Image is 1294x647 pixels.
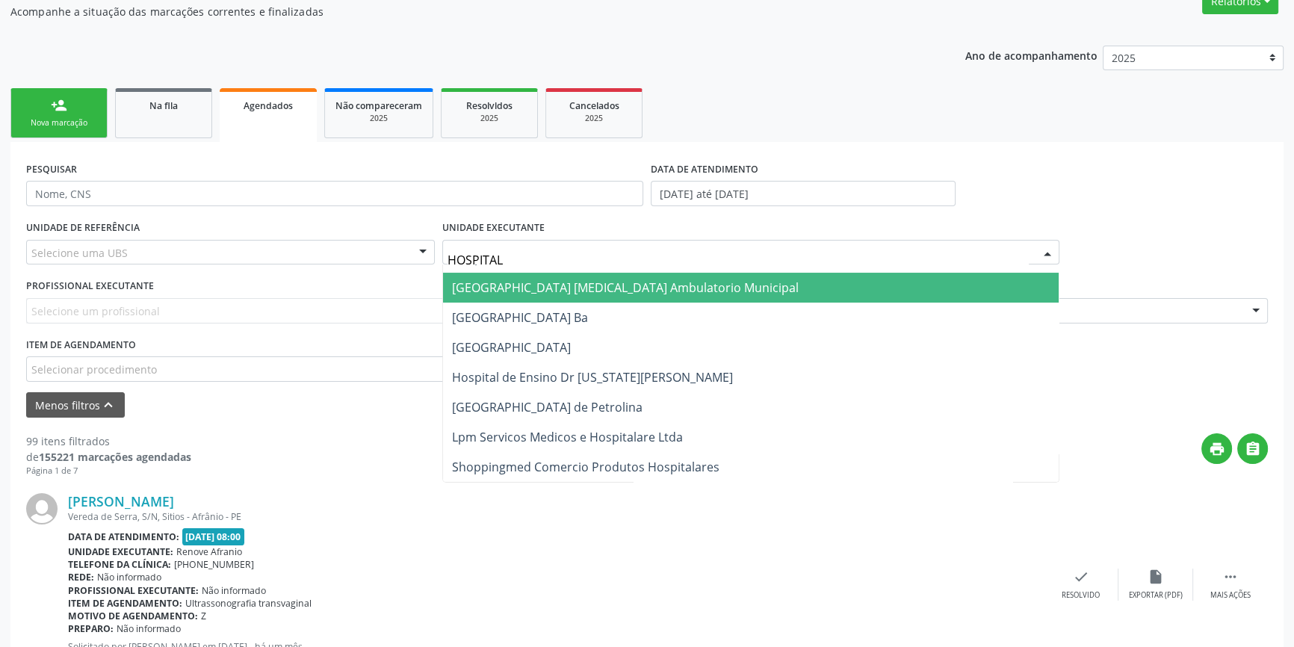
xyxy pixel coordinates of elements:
span: Não compareceram [335,99,422,112]
b: Preparo: [68,622,114,635]
span: Resolvidos [466,99,513,112]
label: UNIDADE EXECUTANTE [442,217,545,240]
span: [GEOGRAPHIC_DATA] Ba [452,309,588,326]
span: Shoppingmed Comercio Produtos Hospitalares [452,459,719,475]
b: Item de agendamento: [68,597,182,610]
span: [DATE] 08:00 [182,528,245,545]
label: DATA DE ATENDIMENTO [651,158,758,181]
div: Resolvido [1062,590,1100,601]
span: [GEOGRAPHIC_DATA] [MEDICAL_DATA] Ambulatorio Municipal [452,279,799,296]
p: Ano de acompanhamento [965,46,1098,64]
p: Acompanhe a situação das marcações correntes e finalizadas [10,4,902,19]
label: PESQUISAR [26,158,77,181]
b: Rede: [68,571,94,583]
b: Motivo de agendamento: [68,610,198,622]
button: print [1201,433,1232,464]
span: [GEOGRAPHIC_DATA] de Petrolina [452,399,643,415]
span: Não informado [97,571,161,583]
i: keyboard_arrow_up [100,397,117,413]
b: Profissional executante: [68,584,199,597]
input: Selecione uma unidade [448,245,1029,275]
span: Lpm Servicos Medicos e Hospitalare Ltda [452,429,683,445]
input: Selecione um intervalo [651,181,956,206]
label: PROFISSIONAL EXECUTANTE [26,275,154,298]
span: Não informado [117,622,181,635]
div: de [26,449,191,465]
span: Renove Afranio [176,545,242,558]
span: Hospital de Ensino Dr [US_STATE][PERSON_NAME] [452,369,733,386]
button: Menos filtroskeyboard_arrow_up [26,392,125,418]
div: 2025 [557,113,631,124]
input: Nome, CNS [26,181,643,206]
div: Nova marcação [22,117,96,129]
img: img [26,493,58,524]
i: print [1209,441,1225,457]
i: insert_drive_file [1148,569,1164,585]
span: Z [201,610,206,622]
div: 2025 [452,113,527,124]
button:  [1237,433,1268,464]
div: 99 itens filtrados [26,433,191,449]
b: Telefone da clínica: [68,558,171,571]
strong: 155221 marcações agendadas [39,450,191,464]
span: Selecionar procedimento [31,362,157,377]
span: Não informado [202,584,266,597]
label: UNIDADE DE REFERÊNCIA [26,217,140,240]
span: Cancelados [569,99,619,112]
span: [GEOGRAPHIC_DATA] [452,339,571,356]
a: [PERSON_NAME] [68,493,174,510]
div: person_add [51,97,67,114]
div: Mais ações [1210,590,1251,601]
i: check [1073,569,1089,585]
div: Exportar (PDF) [1129,590,1183,601]
span: Na fila [149,99,178,112]
span: [PHONE_NUMBER] [174,558,254,571]
span: Ultrassonografia transvaginal [185,597,312,610]
i:  [1222,569,1239,585]
span: Agendados [244,99,293,112]
div: Página 1 de 7 [26,465,191,477]
b: Unidade executante: [68,545,173,558]
span: Selecione uma UBS [31,245,128,261]
label: Item de agendamento [26,334,136,357]
b: Data de atendimento: [68,530,179,543]
div: 2025 [335,113,422,124]
div: Vereda de Serra, S/N, Sitios - Afrânio - PE [68,510,1044,523]
i:  [1245,441,1261,457]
